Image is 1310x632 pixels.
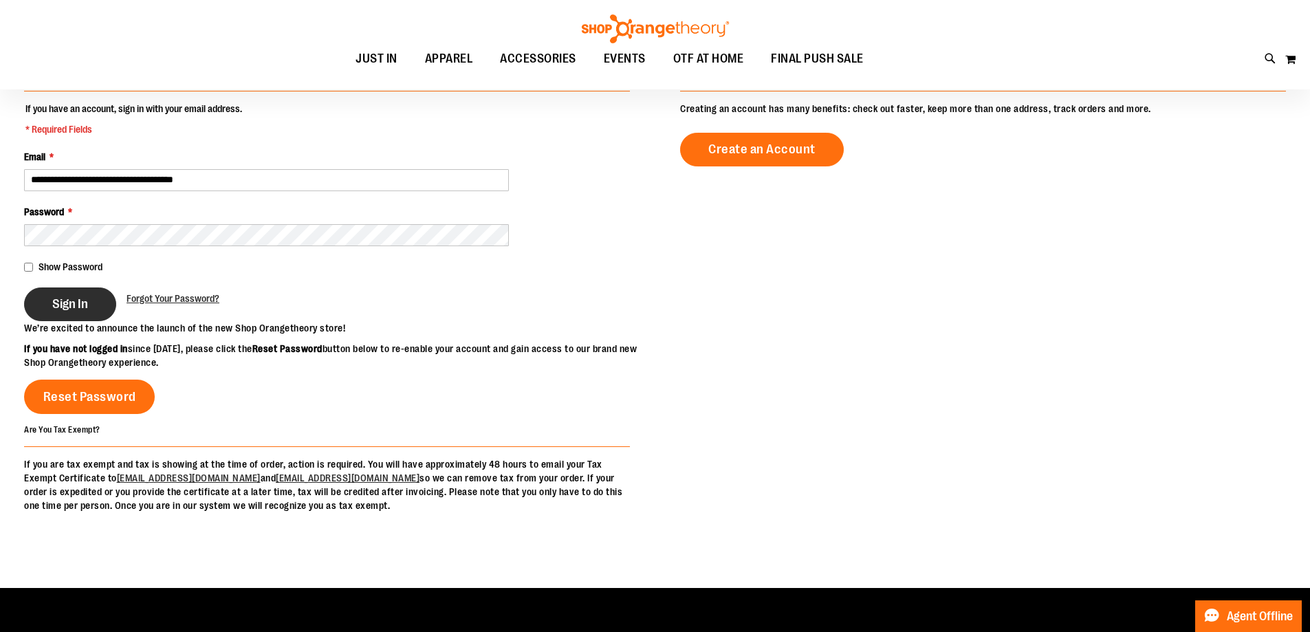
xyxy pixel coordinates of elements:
[252,343,323,354] strong: Reset Password
[24,425,100,435] strong: Are You Tax Exempt?
[39,261,102,272] span: Show Password
[500,43,576,74] span: ACCESSORIES
[24,151,45,162] span: Email
[590,43,659,75] a: EVENTS
[1227,610,1293,623] span: Agent Offline
[771,43,864,74] span: FINAL PUSH SALE
[356,43,397,74] span: JUST IN
[342,43,411,75] a: JUST IN
[24,102,243,136] legend: If you have an account, sign in with your email address.
[24,343,128,354] strong: If you have not logged in
[24,342,655,369] p: since [DATE], please click the button below to re-enable your account and gain access to our bran...
[1195,600,1302,632] button: Agent Offline
[24,206,64,217] span: Password
[25,122,242,136] span: * Required Fields
[486,43,590,75] a: ACCESSORIES
[680,133,844,166] a: Create an Account
[411,43,487,75] a: APPAREL
[604,43,646,74] span: EVENTS
[659,43,758,75] a: OTF AT HOME
[680,102,1286,116] p: Creating an account has many benefits: check out faster, keep more than one address, track orders...
[43,389,136,404] span: Reset Password
[24,287,116,321] button: Sign In
[580,14,731,43] img: Shop Orangetheory
[52,296,88,312] span: Sign In
[24,321,655,335] p: We’re excited to announce the launch of the new Shop Orangetheory store!
[24,457,630,512] p: If you are tax exempt and tax is showing at the time of order, action is required. You will have ...
[276,472,419,483] a: [EMAIL_ADDRESS][DOMAIN_NAME]
[127,292,219,305] a: Forgot Your Password?
[24,380,155,414] a: Reset Password
[708,142,816,157] span: Create an Account
[425,43,473,74] span: APPAREL
[117,472,261,483] a: [EMAIL_ADDRESS][DOMAIN_NAME]
[757,43,877,75] a: FINAL PUSH SALE
[127,293,219,304] span: Forgot Your Password?
[673,43,744,74] span: OTF AT HOME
